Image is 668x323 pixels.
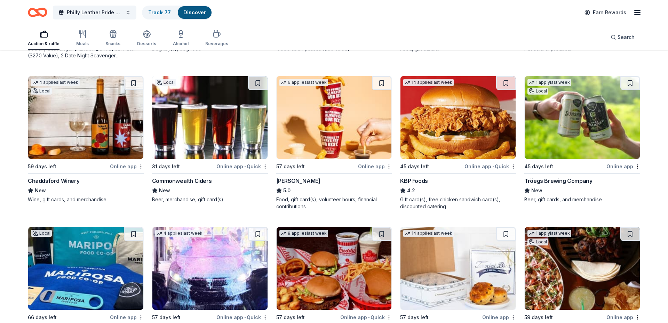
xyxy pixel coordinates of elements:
div: Online app Quick [216,313,268,322]
div: Online app [358,162,392,171]
a: Image for Chaddsford Winery4 applieslast weekLocal59 days leftOnline appChaddsford WineryNewWine,... [28,76,144,203]
a: Image for Sheetz6 applieslast week57 days leftOnline app[PERSON_NAME]5.0Food, gift card(s), volun... [276,76,392,210]
div: Online app [110,313,144,322]
div: Food, gift card(s), volunteer hours, financial contributions [276,196,392,210]
button: Alcohol [173,27,189,50]
img: Image for Mariposa Co-Op [28,227,143,310]
div: Beer, gift cards, and merchandise [524,196,640,203]
span: • [368,315,369,320]
div: Snacks [105,41,120,47]
button: Meals [76,27,89,50]
img: Image for Sheetz [277,76,392,159]
div: Meals [76,41,89,47]
div: Local [527,239,548,245]
button: Track· 77Discover [142,6,212,19]
div: 14 applies last week [403,79,454,86]
div: Local [31,230,52,237]
div: 3 Family Scavenger [PERSON_NAME] Six Pack ($270 Value), 2 Date Night Scavenger [PERSON_NAME] Two ... [28,45,144,59]
div: 9 applies last week [279,230,328,237]
span: • [244,164,246,169]
div: 4 applies last week [31,79,80,86]
img: Image for Chaddsford Winery [28,76,143,159]
div: 6 applies last week [279,79,328,86]
span: New [35,186,46,195]
div: Chaddsford Winery [28,177,79,185]
div: KBP Foods [400,177,428,185]
div: Local [31,88,52,95]
div: 57 days left [400,313,429,322]
div: Beverages [205,41,228,47]
span: • [244,315,246,320]
div: Online app [606,313,640,322]
div: 57 days left [152,313,181,322]
div: Online app Quick [216,162,268,171]
button: Snacks [105,27,120,50]
img: Image for Termini Brothers Bakery [400,227,516,310]
span: 5.0 [283,186,291,195]
a: Discover [183,9,206,15]
button: Search [605,30,640,44]
div: Alcohol [173,41,189,47]
a: Earn Rewards [580,6,630,19]
div: 14 applies last week [403,230,454,237]
div: Local [155,79,176,86]
span: New [159,186,170,195]
div: 45 days left [400,162,429,171]
img: Image for Freddy's Frozen Custard & Steakburgers [277,227,392,310]
div: 59 days left [524,313,553,322]
img: Image for Starr Restaurants [525,227,640,310]
img: Image for Commonwealth Ciders [152,76,268,159]
div: Online app [606,162,640,171]
img: Image for Tröegs Brewing Company [525,76,640,159]
span: New [531,186,542,195]
div: Online app Quick [340,313,392,322]
div: 31 days left [152,162,180,171]
div: Wine, gift cards, and merchandise [28,196,144,203]
div: 66 days left [28,313,57,322]
div: 4 applies last week [155,230,204,237]
div: Local [527,88,548,95]
div: Tröegs Brewing Company [524,177,592,185]
div: Desserts [137,41,156,47]
div: 45 days left [524,162,553,171]
span: 4.2 [407,186,415,195]
div: Beer, merchandise, gift card(s) [152,196,268,203]
img: Image for Tidal Wave Auto Spa [152,227,268,310]
a: Home [28,4,47,21]
div: Gift card(s), free chicken sandwich card(s), discounted catering [400,196,516,210]
img: Image for KBP Foods [400,76,516,159]
div: 57 days left [276,313,305,322]
button: Desserts [137,27,156,50]
div: Auction & raffle [28,41,59,47]
div: 57 days left [276,162,305,171]
button: Philly Leather Pride 2025 [53,6,136,19]
div: Online app [110,162,144,171]
a: Image for Tröegs Brewing Company1 applylast weekLocal45 days leftOnline appTröegs Brewing Company... [524,76,640,203]
a: Track· 77 [148,9,171,15]
div: 1 apply last week [527,79,571,86]
span: • [492,164,494,169]
button: Auction & raffle [28,27,59,50]
div: Online app [482,313,516,322]
span: Philly Leather Pride 2025 [67,8,122,17]
button: Beverages [205,27,228,50]
div: Online app Quick [464,162,516,171]
div: 59 days left [28,162,56,171]
div: [PERSON_NAME] [276,177,320,185]
span: Search [618,33,635,41]
a: Image for Commonwealth CidersLocal31 days leftOnline app•QuickCommonwealth CidersNewBeer, merchan... [152,76,268,203]
a: Image for KBP Foods14 applieslast week45 days leftOnline app•QuickKBP Foods4.2Gift card(s), free ... [400,76,516,210]
div: Commonwealth Ciders [152,177,212,185]
div: 1 apply last week [527,230,571,237]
